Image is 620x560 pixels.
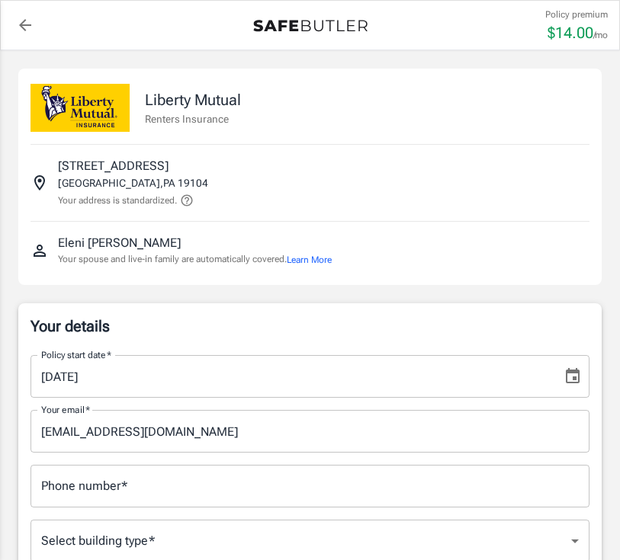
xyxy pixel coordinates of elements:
input: Enter number [31,465,589,507]
p: Renters Insurance [145,111,241,126]
button: Choose date, selected date is Aug 30, 2025 [557,361,588,392]
p: Liberty Mutual [145,88,241,111]
p: [STREET_ADDRESS] [58,157,169,175]
p: [GEOGRAPHIC_DATA] , PA 19104 [58,175,208,190]
label: Your email [41,403,90,416]
svg: Insured address [31,174,49,192]
button: Learn More [287,253,332,267]
p: Policy premium [545,8,608,21]
img: Back to quotes [253,20,368,32]
svg: Insured person [31,242,49,260]
p: Your details [31,315,589,337]
p: Eleni [PERSON_NAME] [58,234,181,252]
input: Enter email [31,410,589,453]
input: MM/DD/YYYY [31,355,551,398]
p: /mo [593,28,608,42]
label: Policy start date [41,348,111,361]
p: Your spouse and live-in family are automatically covered. [58,252,332,267]
p: Your address is standardized. [58,194,177,207]
img: Liberty Mutual [31,84,130,132]
span: $ 14.00 [548,24,593,42]
a: back to quotes [10,10,40,40]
